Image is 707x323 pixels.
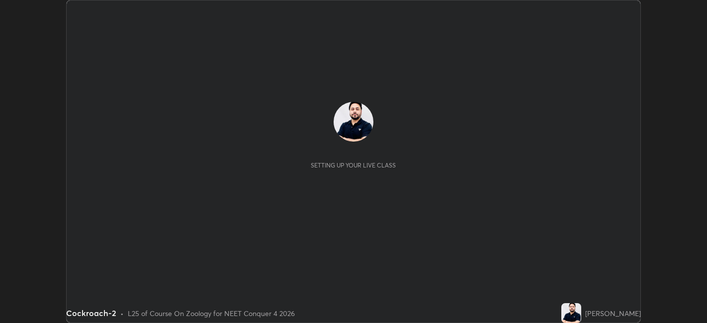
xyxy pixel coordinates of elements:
[561,303,581,323] img: e939dec78aec4a798ee8b8f1da9afb5d.jpg
[334,102,373,142] img: e939dec78aec4a798ee8b8f1da9afb5d.jpg
[585,308,641,319] div: [PERSON_NAME]
[66,307,116,319] div: Cockroach-2
[128,308,295,319] div: L25 of Course On Zoology for NEET Conquer 4 2026
[120,308,124,319] div: •
[311,161,396,169] div: Setting up your live class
